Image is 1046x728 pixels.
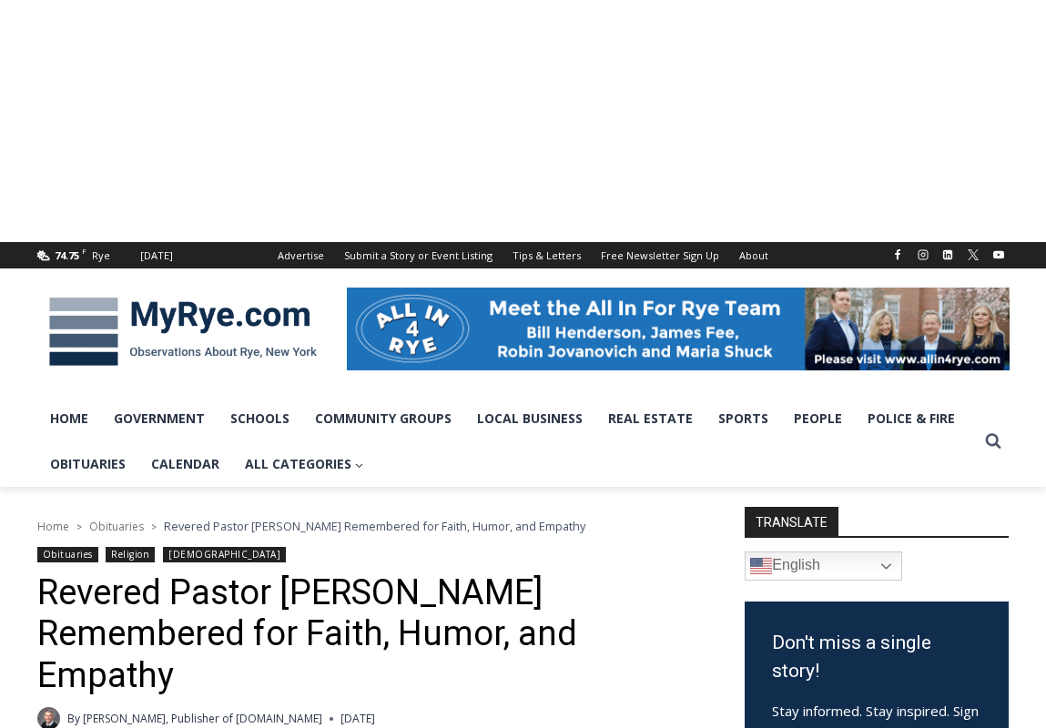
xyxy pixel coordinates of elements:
nav: Primary Navigation [37,396,977,488]
a: Obituaries [89,519,144,534]
time: [DATE] [340,710,375,727]
span: By [67,710,80,727]
a: Real Estate [595,396,706,441]
a: Home [37,396,101,441]
button: View Search Form [977,425,1010,458]
a: Community Groups [302,396,464,441]
a: [PERSON_NAME], Publisher of [DOMAIN_NAME] [83,711,322,726]
a: Government [101,396,218,441]
a: Facebook [887,244,909,266]
a: Religion [106,547,155,562]
a: All Categories [232,441,377,487]
a: People [781,396,855,441]
span: > [76,521,82,533]
a: YouTube [988,244,1010,266]
a: Instagram [912,244,934,266]
a: Advertise [268,242,334,268]
a: Free Newsletter Sign Up [591,242,729,268]
a: X [962,244,984,266]
span: F [82,246,86,256]
a: Obituaries [37,441,138,487]
a: Police & Fire [855,396,968,441]
a: Submit a Story or Event Listing [334,242,503,268]
span: > [151,521,157,533]
a: Linkedin [937,244,959,266]
div: Rye [92,248,110,264]
nav: Breadcrumbs [37,517,697,535]
a: Calendar [138,441,232,487]
div: [DATE] [140,248,173,264]
a: [DEMOGRAPHIC_DATA] [163,547,286,562]
img: MyRye.com [37,285,329,379]
a: Obituaries [37,547,98,562]
nav: Secondary Navigation [268,242,778,268]
span: All Categories [245,454,364,474]
span: Revered Pastor [PERSON_NAME] Remembered for Faith, Humor, and Empathy [164,518,585,534]
a: About [729,242,778,268]
a: Sports [706,396,781,441]
a: Schools [218,396,302,441]
img: All in for Rye [347,288,1010,369]
a: Tips & Letters [503,242,591,268]
a: English [745,551,902,581]
h3: Don't miss a single story! [772,629,981,686]
img: en [750,555,772,577]
a: Local Business [464,396,595,441]
a: Home [37,519,69,534]
strong: TRANSLATE [745,507,838,536]
span: 74.75 [55,248,79,262]
h1: Revered Pastor [PERSON_NAME] Remembered for Faith, Humor, and Empathy [37,572,697,697]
